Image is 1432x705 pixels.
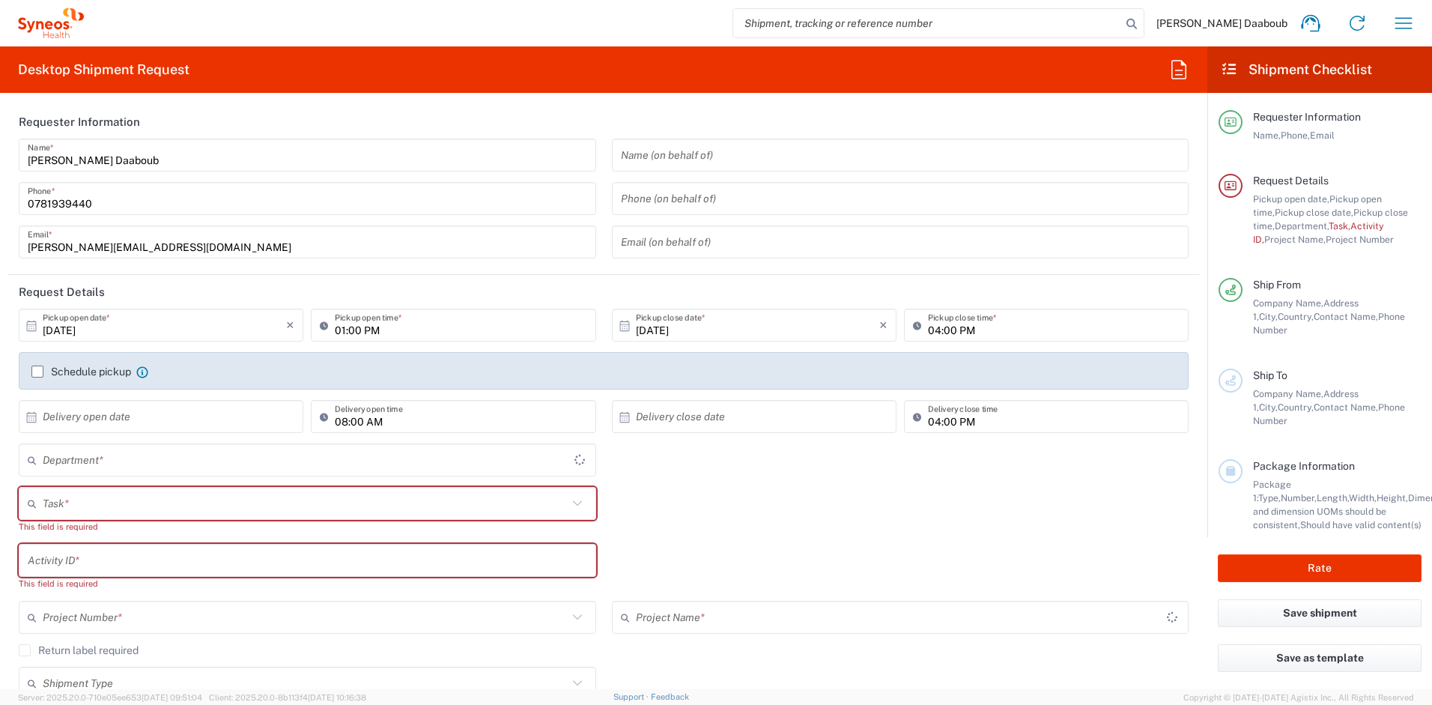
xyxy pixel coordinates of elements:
span: Email [1310,130,1335,141]
span: Project Number [1326,234,1394,245]
span: Length, [1317,492,1349,503]
span: Should have valid content(s) [1300,519,1422,530]
span: Contact Name, [1314,402,1378,413]
h2: Shipment Checklist [1221,61,1372,79]
button: Save as template [1218,644,1422,672]
span: Pickup open date, [1253,193,1329,205]
span: Company Name, [1253,388,1323,399]
span: City, [1259,311,1278,322]
button: Rate [1218,554,1422,582]
a: Support [613,692,651,701]
span: City, [1259,402,1278,413]
span: Task, [1329,220,1350,232]
span: Name, [1253,130,1281,141]
span: Department, [1275,220,1329,232]
span: Ship To [1253,369,1287,381]
label: Return label required [19,644,139,656]
span: Company Name, [1253,297,1323,309]
span: Ship From [1253,279,1301,291]
button: Save shipment [1218,599,1422,627]
a: Feedback [651,692,689,701]
span: [DATE] 09:51:04 [142,693,202,702]
span: Package 1: [1253,479,1291,503]
span: Server: 2025.20.0-710e05ee653 [18,693,202,702]
i: × [286,313,294,337]
span: Copyright © [DATE]-[DATE] Agistix Inc., All Rights Reserved [1183,691,1414,704]
span: Height, [1377,492,1408,503]
span: Phone, [1281,130,1310,141]
span: Width, [1349,492,1377,503]
span: Country, [1278,311,1314,322]
h2: Requester Information [19,115,140,130]
span: Client: 2025.20.0-8b113f4 [209,693,366,702]
span: [PERSON_NAME] Daaboub [1156,16,1287,30]
span: Request Details [1253,175,1329,187]
span: Pickup close date, [1275,207,1353,218]
span: Project Name, [1264,234,1326,245]
span: Requester Information [1253,111,1361,123]
span: Number, [1281,492,1317,503]
input: Shipment, tracking or reference number [733,9,1121,37]
span: Country, [1278,402,1314,413]
i: × [879,313,888,337]
span: Type, [1258,492,1281,503]
span: Contact Name, [1314,311,1378,322]
label: Schedule pickup [31,366,131,378]
span: [DATE] 10:16:38 [308,693,366,702]
h2: Request Details [19,285,105,300]
span: Package Information [1253,460,1355,472]
h2: Desktop Shipment Request [18,61,189,79]
div: This field is required [19,520,596,533]
div: This field is required [19,577,596,590]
